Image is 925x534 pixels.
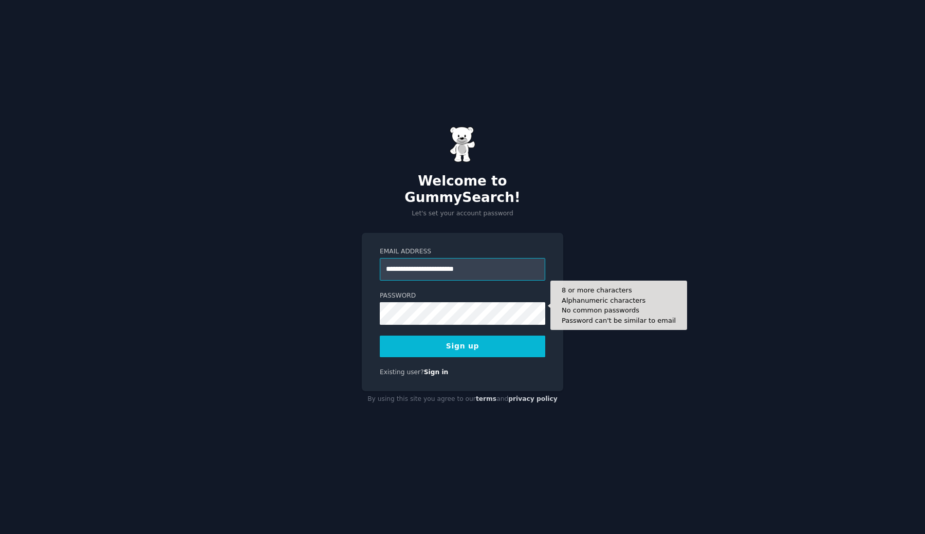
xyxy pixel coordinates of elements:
[476,395,496,402] a: terms
[380,247,545,256] label: Email Address
[450,126,475,162] img: Gummy Bear
[508,395,558,402] a: privacy policy
[362,391,563,408] div: By using this site you agree to our and
[424,369,449,376] a: Sign in
[362,173,563,206] h2: Welcome to GummySearch!
[380,369,424,376] span: Existing user?
[380,336,545,357] button: Sign up
[362,209,563,218] p: Let's set your account password
[380,291,545,301] label: Password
